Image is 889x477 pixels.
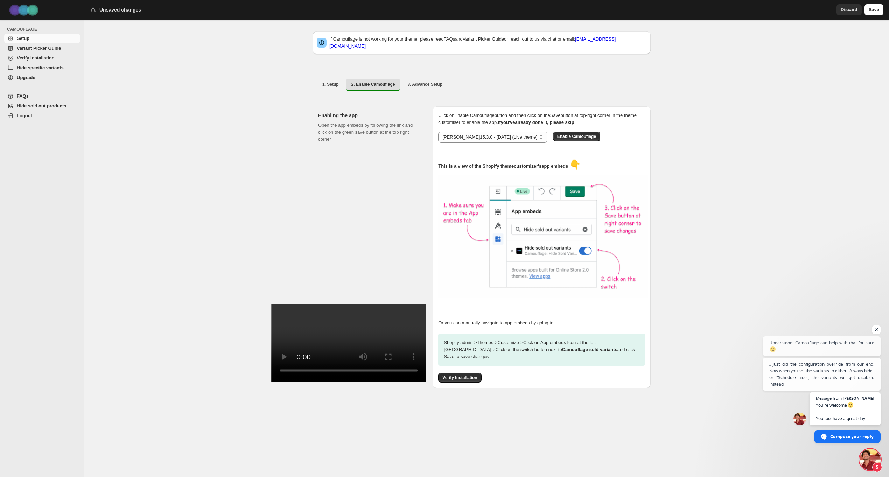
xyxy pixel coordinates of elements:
span: Setup [17,36,29,41]
button: Save [864,4,883,15]
a: Enable Camouflage [553,134,600,139]
span: Discard [841,6,857,13]
span: Compose your reply [830,430,874,443]
span: Hide specific variants [17,65,64,70]
span: [PERSON_NAME] [843,396,874,400]
a: Hide sold out products [4,101,80,111]
span: Variant Picker Guide [17,45,61,51]
a: Variant Picker Guide [463,36,504,42]
span: I just did the configuration override from our end. Now when you set the variants to either "Alwa... [769,361,874,387]
span: 5 [872,462,882,472]
p: Or you can manually navigate to app embeds by going to [438,320,645,327]
span: 3. Advance Setup [407,82,442,87]
span: You're welcome You too, have a great day! [816,402,874,422]
u: This is a view of the Shopify theme customizer's app embeds [438,163,568,169]
p: Shopify admin -> Themes -> Customize -> Click on App embeds Icon at the left [GEOGRAPHIC_DATA] ->... [438,334,645,366]
a: Verify Installation [4,53,80,63]
div: Open the app embeds by following the link and click on the green save button at the top right corner [318,122,421,372]
span: FAQs [17,93,29,99]
span: Upgrade [17,75,35,80]
span: CAMOUFLAGE [7,27,80,32]
button: Discard [836,4,862,15]
a: Upgrade [4,73,80,83]
span: 2. Enable Camouflage [351,82,395,87]
a: Variant Picker Guide [4,43,80,53]
video: Enable Camouflage in theme app embeds [271,304,426,382]
span: Verify Installation [442,375,477,380]
span: Logout [17,113,32,118]
span: Understood. Camouflage can help with that for sure [769,339,874,353]
span: 1. Setup [322,82,339,87]
p: If Camouflage is not working for your theme, please read and or reach out to us via chat or email: [329,36,646,50]
span: Enable Camouflage [557,134,596,139]
a: Logout [4,111,80,121]
span: Save [869,6,879,13]
div: Open chat [860,449,881,470]
p: Click on Enable Camouflage button and then click on the Save button at top-right corner in the th... [438,112,645,126]
h2: Enabling the app [318,112,421,119]
a: Setup [4,34,80,43]
h2: Unsaved changes [99,6,141,13]
a: FAQs [444,36,455,42]
a: Verify Installation [438,375,481,380]
button: Verify Installation [438,373,481,383]
span: 👇 [569,159,581,170]
b: If you've already done it, please skip [498,120,574,125]
img: camouflage-enable [438,175,648,298]
button: Enable Camouflage [553,132,600,141]
span: Hide sold out products [17,103,66,108]
a: FAQs [4,91,80,101]
strong: Camouflage sold variants [562,347,617,352]
span: Message from [816,396,842,400]
span: Verify Installation [17,55,55,61]
a: Hide specific variants [4,63,80,73]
